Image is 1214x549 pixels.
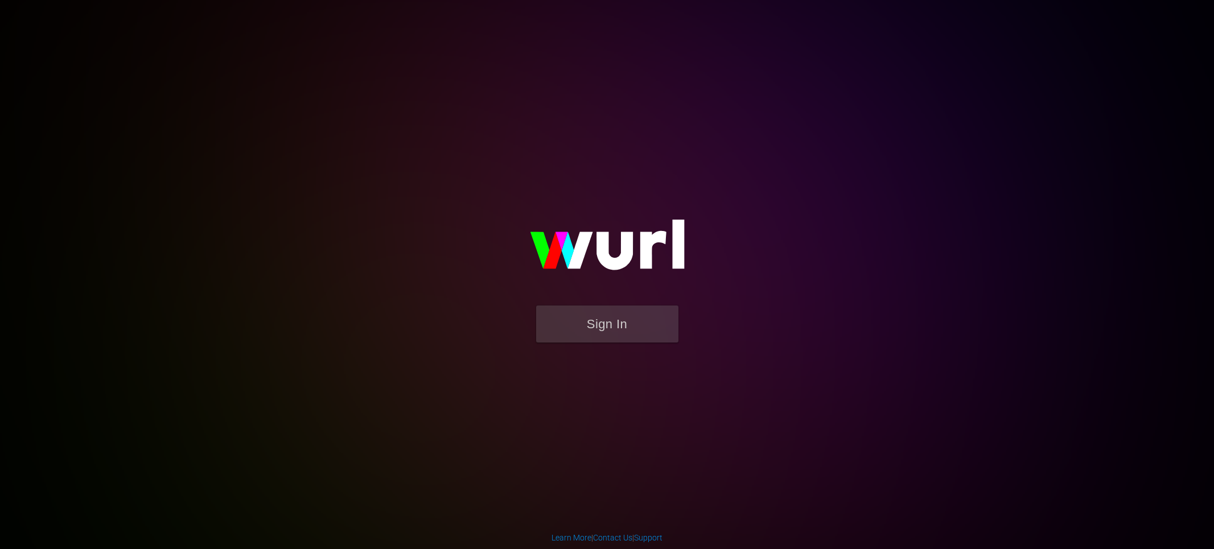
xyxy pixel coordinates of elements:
img: wurl-logo-on-black-223613ac3d8ba8fe6dc639794a292ebdb59501304c7dfd60c99c58986ef67473.svg [493,195,721,306]
div: | | [552,532,662,543]
button: Sign In [536,306,678,342]
a: Contact Us [593,533,632,542]
a: Support [634,533,662,542]
a: Learn More [552,533,591,542]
